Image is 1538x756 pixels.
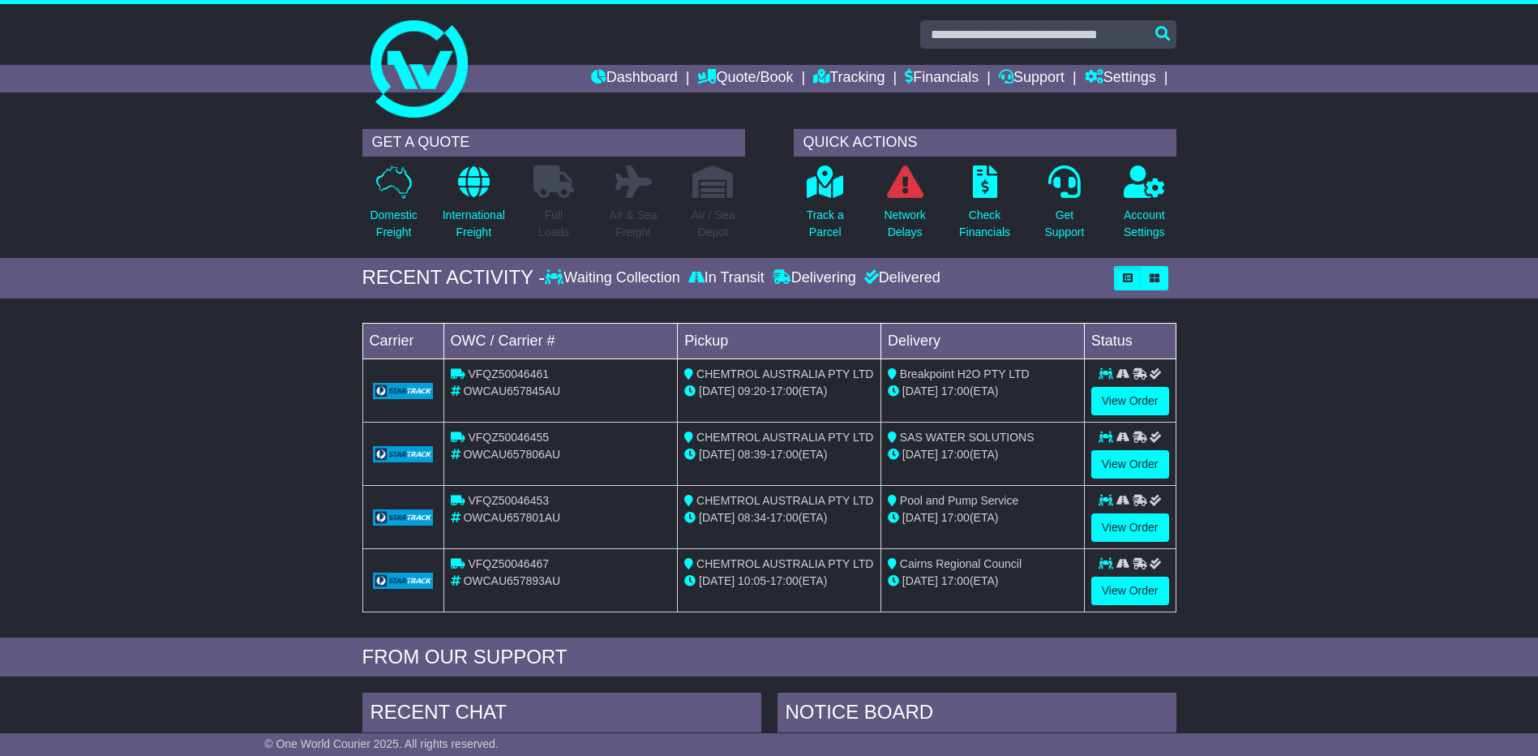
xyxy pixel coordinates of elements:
[533,207,574,241] p: Full Loads
[699,511,735,524] span: [DATE]
[794,129,1176,157] div: QUICK ACTIONS
[264,737,499,750] span: © One World Courier 2025. All rights reserved.
[591,65,678,92] a: Dashboard
[1091,450,1169,479] a: View Order
[770,384,799,397] span: 17:00
[610,207,658,241] p: Air & Sea Freight
[883,165,926,250] a: NetworkDelays
[959,207,1010,241] p: Check Financials
[362,693,761,737] div: RECENT CHAT
[696,367,873,380] span: CHEMTROL AUSTRALIA PTY LTD
[884,207,925,241] p: Network Delays
[888,446,1077,463] div: (ETA)
[807,207,844,241] p: Track a Parcel
[463,511,560,524] span: OWCAU657801AU
[902,574,938,587] span: [DATE]
[770,448,799,461] span: 17:00
[813,65,885,92] a: Tracking
[770,511,799,524] span: 17:00
[463,384,560,397] span: OWCAU657845AU
[362,646,1176,669] div: FROM OUR SUPPORT
[738,511,766,524] span: 08:34
[696,494,873,507] span: CHEMTROL AUSTRALIA PTY LTD
[443,207,505,241] p: International Freight
[860,269,940,287] div: Delivered
[468,431,549,444] span: VFQZ50046455
[684,446,874,463] div: - (ETA)
[738,384,766,397] span: 09:20
[1123,165,1166,250] a: AccountSettings
[1044,207,1084,241] p: Get Support
[1043,165,1085,250] a: GetSupport
[738,574,766,587] span: 10:05
[902,511,938,524] span: [DATE]
[684,269,769,287] div: In Transit
[999,65,1065,92] a: Support
[1084,323,1176,359] td: Status
[902,448,938,461] span: [DATE]
[888,573,1077,590] div: (ETA)
[362,266,546,290] div: RECENT ACTIVITY -
[941,384,970,397] span: 17:00
[545,269,683,287] div: Waiting Collection
[958,165,1011,250] a: CheckFinancials
[900,494,1018,507] span: Pool and Pump Service
[699,574,735,587] span: [DATE]
[684,573,874,590] div: - (ETA)
[697,65,793,92] a: Quote/Book
[900,431,1035,444] span: SAS WATER SOLUTIONS
[684,383,874,400] div: - (ETA)
[888,383,1077,400] div: (ETA)
[678,323,881,359] td: Pickup
[362,323,443,359] td: Carrier
[468,494,549,507] span: VFQZ50046453
[900,367,1030,380] span: Breakpoint H2O PTY LTD
[941,511,970,524] span: 17:00
[696,431,873,444] span: CHEMTROL AUSTRALIA PTY LTD
[684,509,874,526] div: - (ETA)
[1085,65,1156,92] a: Settings
[900,557,1022,570] span: Cairns Regional Council
[1124,207,1165,241] p: Account Settings
[699,384,735,397] span: [DATE]
[369,165,418,250] a: DomesticFreight
[373,573,434,589] img: GetCarrierServiceLogo
[1091,513,1169,542] a: View Order
[1091,577,1169,605] a: View Order
[370,207,417,241] p: Domestic Freight
[373,509,434,526] img: GetCarrierServiceLogo
[1091,387,1169,415] a: View Order
[696,557,873,570] span: CHEMTROL AUSTRALIA PTY LTD
[463,448,560,461] span: OWCAU657806AU
[888,509,1077,526] div: (ETA)
[463,574,560,587] span: OWCAU657893AU
[806,165,845,250] a: Track aParcel
[902,384,938,397] span: [DATE]
[905,65,979,92] a: Financials
[941,574,970,587] span: 17:00
[699,448,735,461] span: [DATE]
[769,269,860,287] div: Delivering
[941,448,970,461] span: 17:00
[373,383,434,399] img: GetCarrierServiceLogo
[362,129,745,157] div: GET A QUOTE
[778,693,1176,737] div: NOTICE BOARD
[738,448,766,461] span: 08:39
[373,446,434,462] img: GetCarrierServiceLogo
[442,165,506,250] a: InternationalFreight
[443,323,678,359] td: OWC / Carrier #
[468,557,549,570] span: VFQZ50046467
[770,574,799,587] span: 17:00
[880,323,1084,359] td: Delivery
[692,207,735,241] p: Air / Sea Depot
[468,367,549,380] span: VFQZ50046461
